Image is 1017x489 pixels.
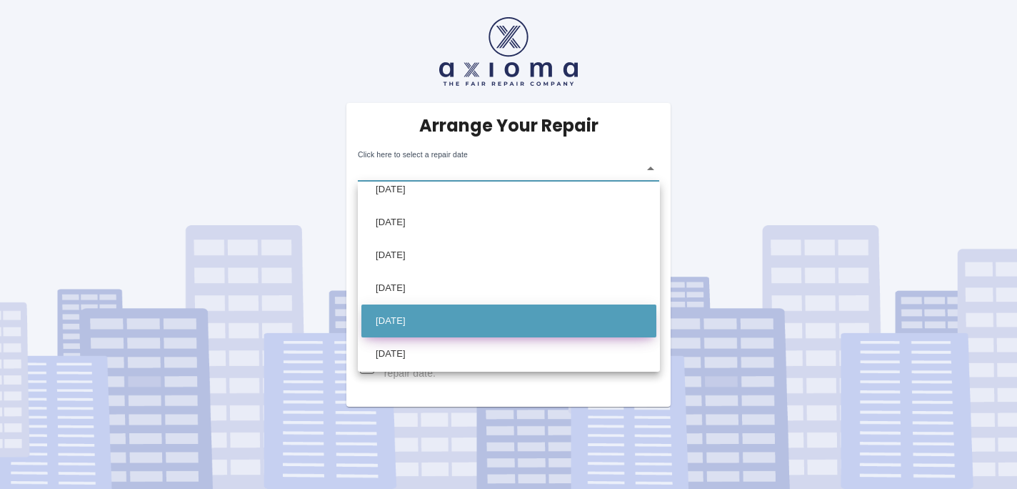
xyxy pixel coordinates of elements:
[361,206,656,239] li: [DATE]
[361,305,656,337] li: [DATE]
[361,370,656,403] li: [DATE]
[361,173,656,206] li: [DATE]
[361,337,656,370] li: [DATE]
[361,272,656,305] li: [DATE]
[361,239,656,272] li: [DATE]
